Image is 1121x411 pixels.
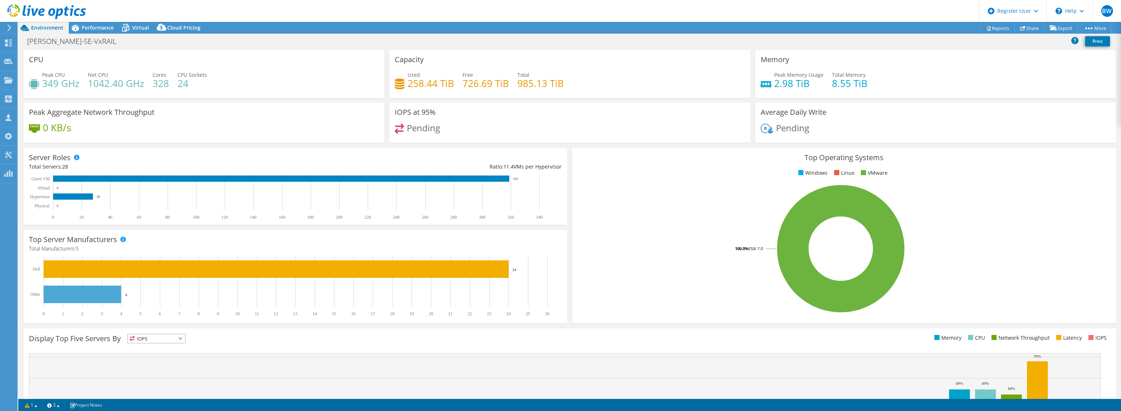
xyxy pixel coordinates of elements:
[351,311,356,316] text: 16
[1060,398,1067,402] text: 33%
[429,311,433,316] text: 20
[57,204,59,208] text: 0
[982,381,989,385] text: 49%
[506,311,511,316] text: 24
[450,215,457,220] text: 280
[390,311,394,316] text: 18
[371,311,375,316] text: 17
[24,37,128,45] h1: [PERSON_NAME]-SE-VxRAIL
[62,311,64,316] text: 1
[29,56,44,64] h3: CPU
[526,311,530,316] text: 25
[293,311,297,316] text: 13
[966,334,985,342] li: CPU
[761,56,789,64] h3: Memory
[487,311,491,316] text: 23
[88,79,144,87] h4: 1042.40 GHz
[165,215,170,220] text: 80
[832,71,866,78] span: Total Memory
[153,71,166,78] span: Cores
[137,215,141,220] text: 60
[88,71,108,78] span: Net CPU
[57,186,59,190] text: 0
[512,267,517,272] text: 24
[774,71,824,78] span: Peak Memory Usage
[108,215,112,220] text: 40
[761,108,826,116] h3: Average Daily Write
[76,245,79,252] span: 5
[409,311,414,316] text: 19
[20,400,42,410] a: 1
[279,215,285,220] text: 160
[132,24,149,31] span: Virtual
[393,215,400,220] text: 240
[42,311,45,316] text: 0
[34,203,49,208] text: Physical
[42,71,65,78] span: Peak CPU
[990,334,1050,342] li: Network Throughput
[462,71,473,78] span: Free
[178,311,180,316] text: 7
[295,163,562,171] div: Ratio: VMs per Hypervisor
[517,71,529,78] span: Total
[1034,354,1041,358] text: 76%
[250,215,256,220] text: 140
[395,108,436,116] h3: IOPS at 95%
[545,311,550,316] text: 26
[503,163,514,170] span: 11.4
[82,24,114,31] span: Performance
[217,311,219,316] text: 9
[776,122,809,134] span: Pending
[33,267,40,272] text: Dell
[62,163,68,170] span: 28
[832,169,854,177] li: Linux
[38,185,50,191] text: Virtual
[774,79,824,87] h4: 2.98 TiB
[29,235,117,244] h3: Top Server Manufacturers
[1085,36,1110,46] a: Print
[29,163,295,171] div: Total Servers:
[1087,334,1107,342] li: IOPS
[29,245,562,253] h4: Total Manufacturers:
[274,311,278,316] text: 12
[30,194,50,199] text: Hypervisor
[468,311,472,316] text: 22
[128,334,185,343] span: IOPS
[79,215,84,220] text: 20
[407,122,440,134] span: Pending
[31,176,50,181] text: Guest VM
[735,246,749,251] tspan: 100.0%
[832,79,867,87] h4: 8.55 TiB
[796,169,828,177] li: Windows
[153,79,169,87] h4: 328
[536,215,543,220] text: 340
[255,311,259,316] text: 11
[364,215,371,220] text: 220
[395,56,424,64] h3: Capacity
[42,79,79,87] h4: 349 GHz
[64,400,107,410] a: Project Notes
[980,22,1015,34] a: Reports
[193,215,199,220] text: 100
[167,24,200,31] span: Cloud Pricing
[81,311,83,316] text: 2
[448,311,453,316] text: 21
[507,215,514,220] text: 320
[336,215,342,220] text: 200
[479,215,485,220] text: 300
[749,246,763,251] tspan: ESXi 7.0
[1008,386,1015,391] text: 44%
[29,154,71,162] h3: Server Roles
[1056,8,1062,14] svg: \n
[1015,22,1045,34] a: Share
[43,124,71,132] h4: 0 KB/s
[332,311,336,316] text: 15
[422,215,428,220] text: 260
[42,400,65,410] a: 3
[1078,22,1112,34] a: More
[97,195,100,199] text: 28
[177,79,207,87] h4: 24
[513,177,518,181] text: 319
[30,292,40,297] text: Other
[307,215,314,220] text: 180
